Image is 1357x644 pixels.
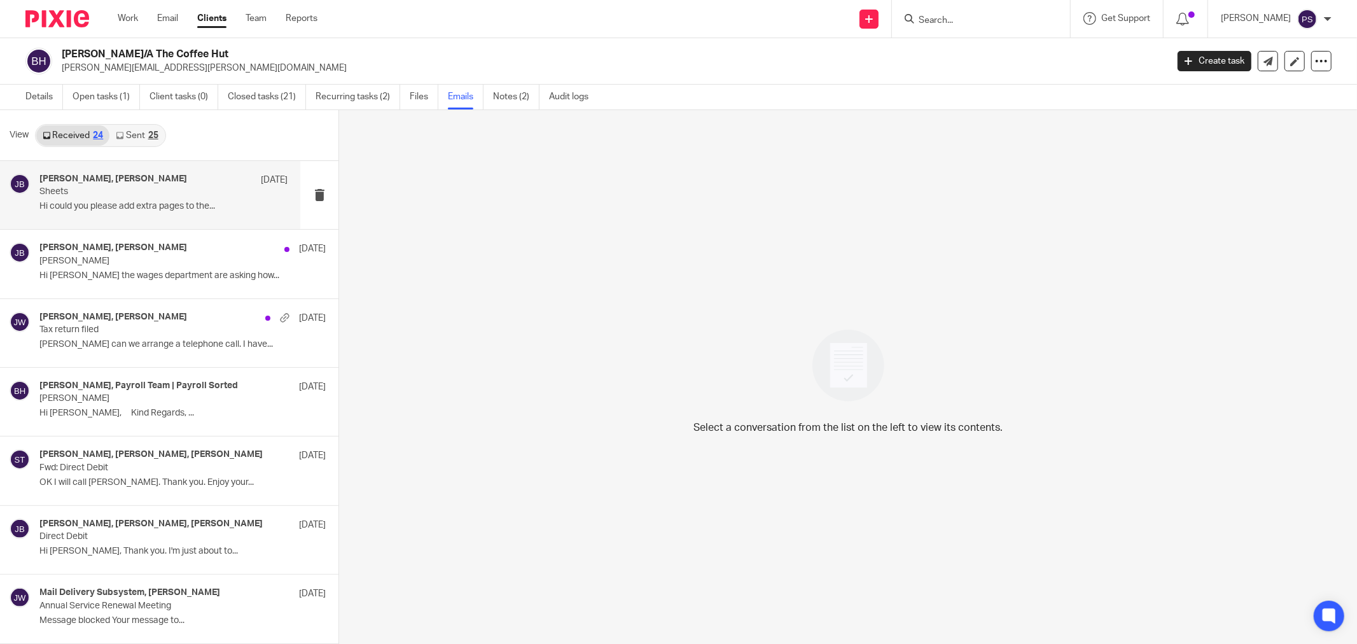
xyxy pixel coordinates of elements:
[1297,9,1318,29] img: svg%3E
[10,587,30,608] img: svg%3E
[246,12,267,25] a: Team
[693,420,1003,435] p: Select a conversation from the list on the left to view its contents.
[39,339,326,350] p: [PERSON_NAME] can we arrange a telephone call. I have...
[157,12,178,25] a: Email
[36,125,109,146] a: Received24
[39,587,220,598] h4: Mail Delivery Subsystem, [PERSON_NAME]
[299,449,326,462] p: [DATE]
[93,131,103,140] div: 24
[10,174,30,194] img: svg%3E
[39,242,187,253] h4: [PERSON_NAME], [PERSON_NAME]
[39,312,187,323] h4: [PERSON_NAME], [PERSON_NAME]
[299,381,326,393] p: [DATE]
[804,321,893,410] img: image
[10,381,30,401] img: svg%3E
[39,174,187,185] h4: [PERSON_NAME], [PERSON_NAME]
[39,601,268,612] p: Annual Service Renewal Meeting
[261,174,288,186] p: [DATE]
[150,85,218,109] a: Client tasks (0)
[410,85,438,109] a: Files
[73,85,140,109] a: Open tasks (1)
[917,15,1032,27] input: Search
[39,393,268,404] p: [PERSON_NAME]
[62,48,939,61] h2: [PERSON_NAME]/A The Coffee Hut
[1101,14,1150,23] span: Get Support
[39,519,263,529] h4: [PERSON_NAME], [PERSON_NAME], [PERSON_NAME]
[286,12,317,25] a: Reports
[299,587,326,600] p: [DATE]
[39,531,268,542] p: Direct Debit
[25,85,63,109] a: Details
[316,85,400,109] a: Recurring tasks (2)
[1221,12,1291,25] p: [PERSON_NAME]
[1178,51,1251,71] a: Create task
[10,449,30,470] img: svg%3E
[299,242,326,255] p: [DATE]
[39,325,268,335] p: Tax return filed
[299,519,326,531] p: [DATE]
[39,408,326,419] p: Hi [PERSON_NAME], Kind Regards, ...
[448,85,484,109] a: Emails
[39,615,326,626] p: Message blocked Your message to...
[10,242,30,263] img: svg%3E
[62,62,1159,74] p: [PERSON_NAME][EMAIL_ADDRESS][PERSON_NAME][DOMAIN_NAME]
[148,131,158,140] div: 25
[39,477,326,488] p: OK I will call [PERSON_NAME]. Thank you. Enjoy your...
[197,12,226,25] a: Clients
[39,186,238,197] p: Sheets
[39,256,268,267] p: [PERSON_NAME]
[25,48,52,74] img: svg%3E
[10,312,30,332] img: svg%3E
[39,546,326,557] p: Hi [PERSON_NAME], Thank you. I'm just about to...
[228,85,306,109] a: Closed tasks (21)
[39,463,268,473] p: Fwd: Direct Debit
[10,519,30,539] img: svg%3E
[39,201,288,212] p: Hi could you please add extra pages to the...
[299,312,326,325] p: [DATE]
[493,85,539,109] a: Notes (2)
[39,270,326,281] p: Hi [PERSON_NAME] the wages department are asking how...
[25,10,89,27] img: Pixie
[10,129,29,142] span: View
[39,381,238,391] h4: [PERSON_NAME], Payroll Team | Payroll Sorted
[109,125,164,146] a: Sent25
[549,85,598,109] a: Audit logs
[39,449,263,460] h4: [PERSON_NAME], [PERSON_NAME], [PERSON_NAME]
[118,12,138,25] a: Work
